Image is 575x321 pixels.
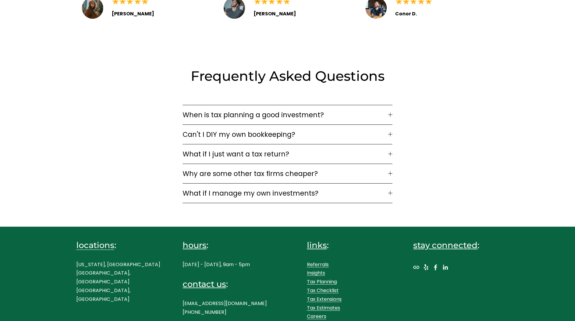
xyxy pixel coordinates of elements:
[254,10,296,17] strong: [PERSON_NAME]
[183,125,392,144] button: Can't I DIY my own bookkeeping?
[165,67,410,85] h2: Frequently Asked Questions
[183,279,268,290] h4: :
[76,240,162,251] h4: :
[183,240,206,250] span: hours
[307,295,342,304] a: Tax Extensions
[183,184,392,203] button: What if I manage my own investments?
[183,129,388,140] span: Can't I DIY my own bookkeeping?
[183,110,388,120] span: When is tax planning a good investment?
[183,188,388,198] span: What if I manage my own investments?
[307,240,327,250] span: links
[442,264,448,270] a: LinkedIn
[307,304,340,313] a: Tax Estimates
[183,144,392,164] button: What if I just want a tax return?
[413,264,419,270] a: URL
[433,264,439,270] a: Facebook
[395,10,417,17] strong: Conor D.
[76,240,114,251] a: locations
[307,269,325,278] a: Insights
[183,164,392,183] button: Why are some other tax firms cheaper?
[183,240,268,251] h4: :
[183,299,268,317] p: [EMAIL_ADDRESS][DOMAIN_NAME] [PHONE_NUMBER]
[413,240,499,251] h4: :
[183,105,392,124] button: When is tax planning a good investment?
[307,286,339,295] a: Tax Checklist
[307,240,392,251] h4: :
[183,260,268,269] p: [DATE] - [DATE], 9am - 5pm
[183,149,388,159] span: What if I just want a tax return?
[183,168,388,179] span: Why are some other tax firms cheaper?
[307,260,329,269] a: Referrals
[307,278,337,286] a: Tax Planning
[423,264,429,270] a: Yelp
[112,10,154,17] strong: [PERSON_NAME]
[413,240,478,250] span: stay connected
[183,279,226,289] span: contact us
[307,312,326,321] a: Careers
[76,260,162,304] p: [US_STATE], [GEOGRAPHIC_DATA] [GEOGRAPHIC_DATA], [GEOGRAPHIC_DATA] [GEOGRAPHIC_DATA], [GEOGRAPHIC...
